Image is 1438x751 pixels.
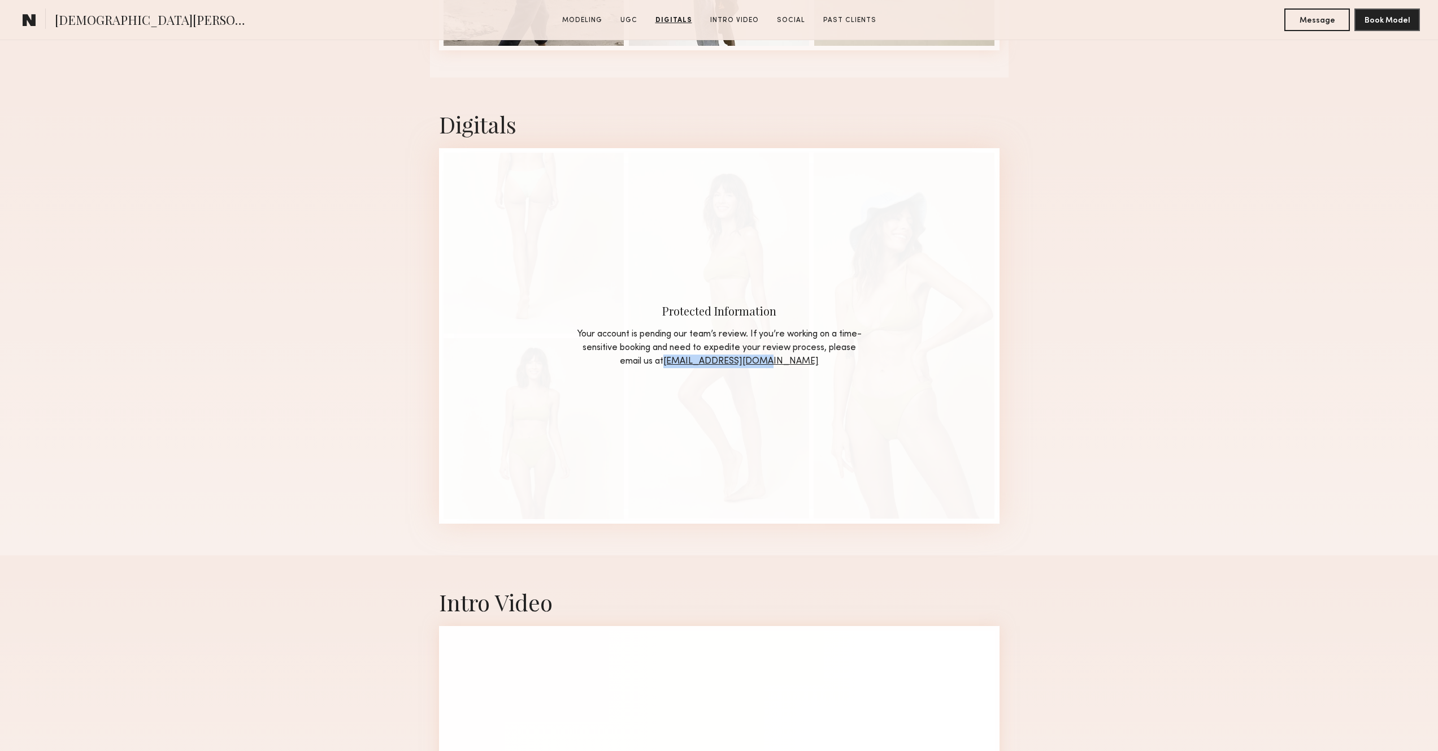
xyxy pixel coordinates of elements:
[439,587,1000,617] div: Intro Video
[706,15,763,25] a: Intro Video
[575,303,863,318] div: Protected Information
[651,15,697,25] a: Digitals
[1354,15,1420,24] a: Book Model
[772,15,810,25] a: Social
[663,357,819,366] a: [EMAIL_ADDRESS][DOMAIN_NAME]
[575,327,863,368] div: Your account is pending our team’s review. If you’re working on a time-sensitive booking and need...
[55,11,250,31] span: [DEMOGRAPHIC_DATA][PERSON_NAME]
[1284,8,1350,31] button: Message
[558,15,607,25] a: Modeling
[439,109,1000,139] div: Digitals
[1354,8,1420,31] button: Book Model
[819,15,881,25] a: Past Clients
[616,15,642,25] a: UGC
